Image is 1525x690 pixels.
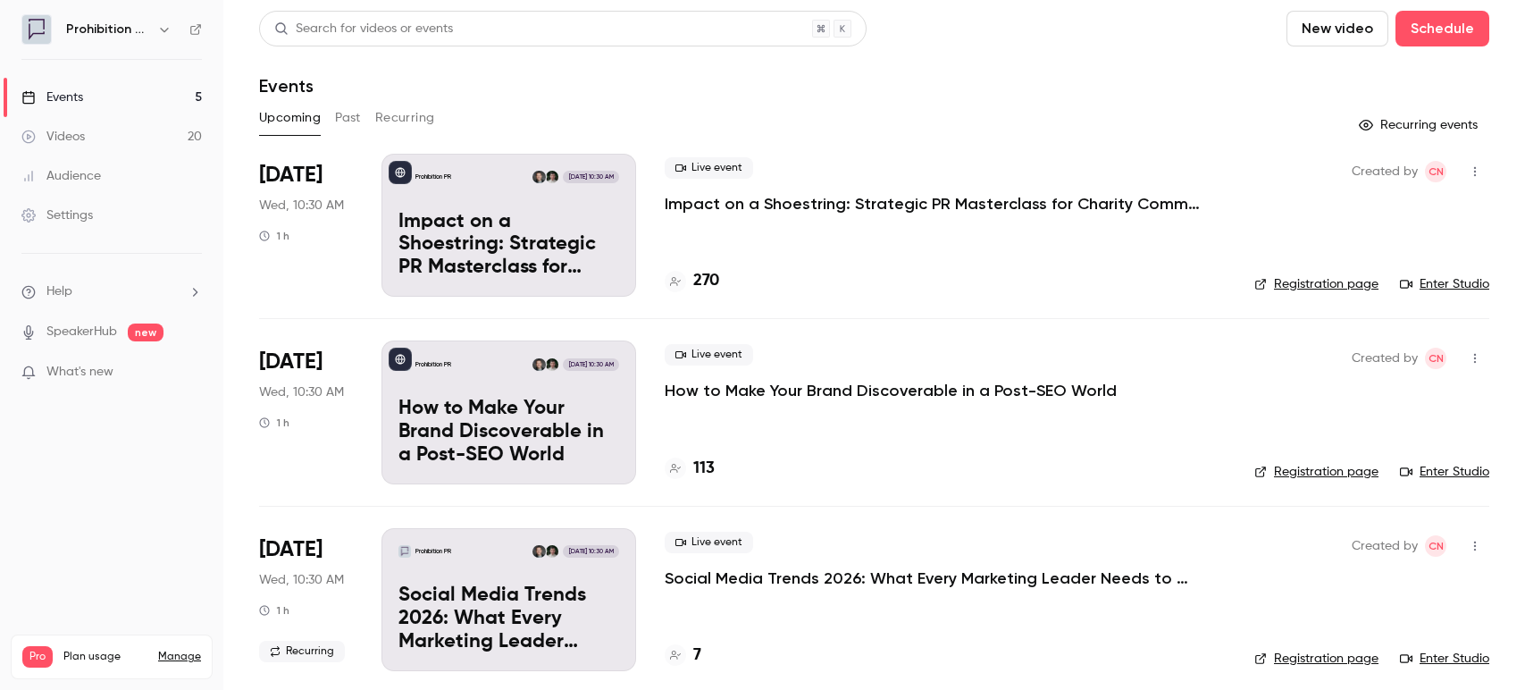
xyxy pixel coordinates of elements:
[415,547,451,556] p: Prohibition PR
[1425,348,1446,369] span: Chris Norton
[259,641,345,662] span: Recurring
[21,282,202,301] li: help-dropdown-opener
[66,21,150,38] h6: Prohibition PR
[563,358,618,371] span: [DATE] 10:30 AM
[128,324,163,341] span: new
[375,104,435,132] button: Recurring
[1429,161,1444,182] span: CN
[1429,535,1444,557] span: CN
[532,545,545,558] img: Chris Norton
[415,360,451,369] p: Prohibition PR
[693,644,701,668] h4: 7
[532,358,545,371] img: Chris Norton
[259,161,323,189] span: [DATE]
[259,603,289,618] div: 1 h
[46,323,117,341] a: SpeakerHub
[398,211,619,280] p: Impact on a Shoestring: Strategic PR Masterclass for Charity Comms Teams
[21,167,101,185] div: Audience
[259,528,353,671] div: Jan 21 Wed, 10:30 AM (Europe/London)
[21,206,93,224] div: Settings
[21,128,85,146] div: Videos
[381,154,636,297] a: Impact on a Shoestring: Strategic PR Masterclass for Charity Comms TeamsProhibition PRWill Ockend...
[259,75,314,97] h1: Events
[259,104,321,132] button: Upcoming
[46,363,113,382] span: What's new
[22,646,53,668] span: Pro
[259,229,289,243] div: 1 h
[335,104,361,132] button: Past
[1352,161,1418,182] span: Created by
[381,341,636,484] a: How to Make Your Brand Discoverable in a Post-SEO WorldProhibition PRWill OckendenChris Norton[DA...
[665,344,753,366] span: Live event
[546,171,558,183] img: Will Ockenden
[415,172,451,181] p: Prohibition PR
[665,644,701,668] a: 7
[259,571,344,589] span: Wed, 10:30 AM
[1352,348,1418,369] span: Created by
[563,171,618,183] span: [DATE] 10:30 AM
[546,545,558,558] img: Will Ockenden
[532,171,545,183] img: Chris Norton
[1351,111,1489,139] button: Recurring events
[1395,11,1489,46] button: Schedule
[1429,348,1444,369] span: CN
[259,383,344,401] span: Wed, 10:30 AM
[398,585,619,653] p: Social Media Trends 2026: What Every Marketing Leader Needs to Know
[665,568,1201,589] a: Social Media Trends 2026: What Every Marketing Leader Needs to Know
[259,535,323,564] span: [DATE]
[398,545,411,558] img: Social Media Trends 2026: What Every Marketing Leader Needs to Know
[1425,161,1446,182] span: Chris Norton
[398,398,619,467] p: How to Make Your Brand Discoverable in a Post-SEO World
[665,269,719,293] a: 270
[63,650,147,664] span: Plan usage
[665,532,753,553] span: Live event
[21,88,83,106] div: Events
[1254,463,1378,481] a: Registration page
[1400,275,1489,293] a: Enter Studio
[1254,650,1378,668] a: Registration page
[46,282,72,301] span: Help
[693,269,719,293] h4: 270
[1425,535,1446,557] span: Chris Norton
[546,358,558,371] img: Will Ockenden
[563,545,618,558] span: [DATE] 10:30 AM
[259,416,289,430] div: 1 h
[259,348,323,376] span: [DATE]
[259,341,353,484] div: Nov 5 Wed, 10:30 AM (Europe/London)
[665,193,1201,215] a: Impact on a Shoestring: Strategic PR Masterclass for Charity Comms Teams
[1400,463,1489,481] a: Enter Studio
[1400,650,1489,668] a: Enter Studio
[381,528,636,671] a: Social Media Trends 2026: What Every Marketing Leader Needs to KnowProhibition PRWill OckendenChr...
[665,457,715,481] a: 113
[1254,275,1378,293] a: Registration page
[1286,11,1388,46] button: New video
[22,15,51,44] img: Prohibition PR
[259,197,344,215] span: Wed, 10:30 AM
[274,20,453,38] div: Search for videos or events
[1352,535,1418,557] span: Created by
[665,380,1117,401] a: How to Make Your Brand Discoverable in a Post-SEO World
[665,157,753,179] span: Live event
[259,154,353,297] div: Oct 15 Wed, 10:30 AM (Europe/London)
[158,650,201,664] a: Manage
[693,457,715,481] h4: 113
